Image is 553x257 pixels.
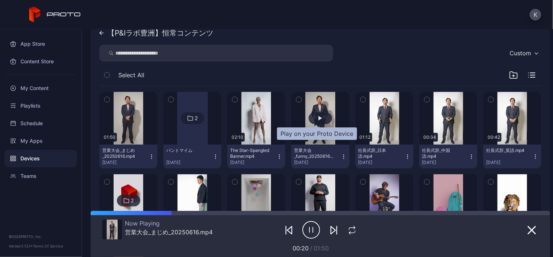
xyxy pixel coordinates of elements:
span: 00:20 [293,245,309,252]
div: Play on your Proto Device [277,127,357,140]
div: 営業大会_まじめ_20250616.mp4 [125,228,213,236]
span: Select All [118,71,144,79]
div: [DATE] [166,160,213,165]
span: 01:50 [314,245,329,252]
a: Schedule [4,115,77,132]
div: [DATE] [358,160,405,165]
div: [DATE] [102,160,149,165]
button: K [530,9,541,21]
div: Now Playing [125,220,213,227]
div: Custom [510,49,531,57]
a: Playlists [4,97,77,115]
span: / [310,245,313,252]
a: Content Store [4,53,77,70]
button: Custom [506,45,541,62]
button: 社長式辞_日本語.mp4[DATE] [355,145,413,168]
div: 2 [195,115,198,122]
div: 社長式辞_英語.mp4 [486,148,526,153]
button: 営業大会_funny_20250616.mp4[DATE] [291,145,349,168]
div: 社長式辞_日本語.mp4 [358,148,398,159]
div: [DATE] [486,160,533,165]
div: [DATE] [230,160,276,165]
div: 営業大会_まじめ_20250616.mp4 [102,148,142,159]
button: パントマイム[DATE] [163,145,221,168]
a: Devices [4,150,77,167]
button: 営業大会_まじめ_20250616.mp4[DATE] [99,145,157,168]
div: 2 [131,197,134,204]
a: App Store [4,35,77,53]
a: My Apps [4,132,77,150]
div: [DATE] [422,160,469,165]
div: パントマイム [166,148,206,153]
div: 営業大会_funny_20250616.mp4 [294,148,334,159]
div: [DATE] [294,160,340,165]
button: 社長式辞_中国語.mp4[DATE] [419,145,477,168]
div: © 2025 PROTO, Inc. [9,234,73,239]
div: 【P&Iラボ豊洲】恒常コンテンツ [107,29,213,37]
span: Version 1.13.1 • [9,244,33,248]
a: Teams [4,167,77,185]
a: Terms Of Service [33,244,63,248]
div: The Star-Spangled Banner.mp4 [230,148,270,159]
button: The Star-Spangled Banner.mp4[DATE] [227,145,285,168]
div: 社長式辞_中国語.mp4 [422,148,462,159]
a: My Content [4,79,77,97]
button: 社長式辞_英語.mp4[DATE] [483,145,541,168]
